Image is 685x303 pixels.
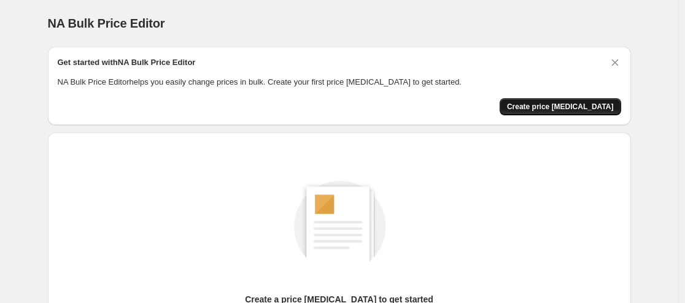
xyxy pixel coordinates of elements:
[500,98,621,115] button: Create price change job
[58,76,621,88] p: NA Bulk Price Editor helps you easily change prices in bulk. Create your first price [MEDICAL_DAT...
[609,56,621,69] button: Dismiss card
[58,56,196,69] h2: Get started with NA Bulk Price Editor
[507,102,614,112] span: Create price [MEDICAL_DATA]
[48,17,165,30] span: NA Bulk Price Editor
